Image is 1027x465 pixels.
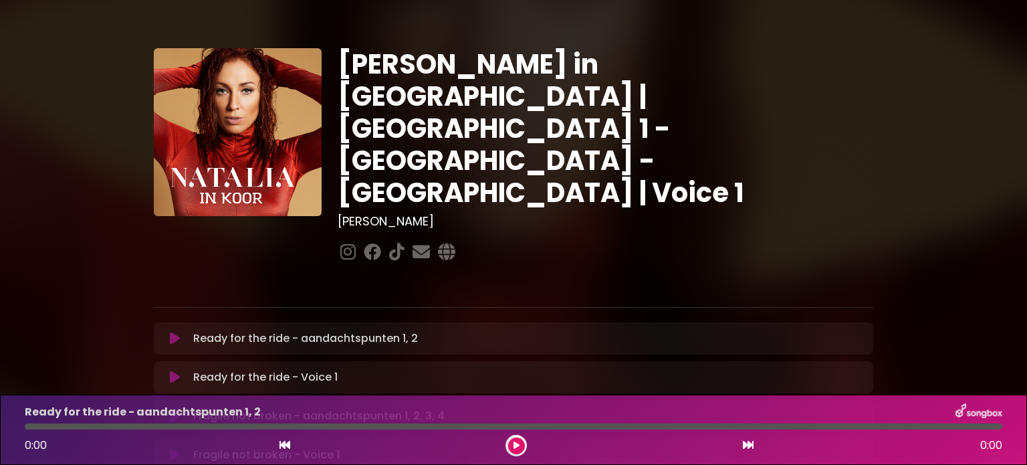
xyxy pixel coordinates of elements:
[193,331,418,347] p: Ready for the ride - aandachtspunten 1, 2
[193,369,338,385] p: Ready for the ride - Voice 1
[338,214,873,229] h3: [PERSON_NAME]
[955,403,1002,421] img: songbox-logo-white.png
[154,48,322,216] img: YTVS25JmS9CLUqXqkEhs
[25,438,47,453] span: 0:00
[980,438,1002,454] span: 0:00
[25,404,261,420] p: Ready for the ride - aandachtspunten 1, 2
[338,48,873,209] h1: [PERSON_NAME] in [GEOGRAPHIC_DATA] | [GEOGRAPHIC_DATA] 1 - [GEOGRAPHIC_DATA] - [GEOGRAPHIC_DATA] ...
